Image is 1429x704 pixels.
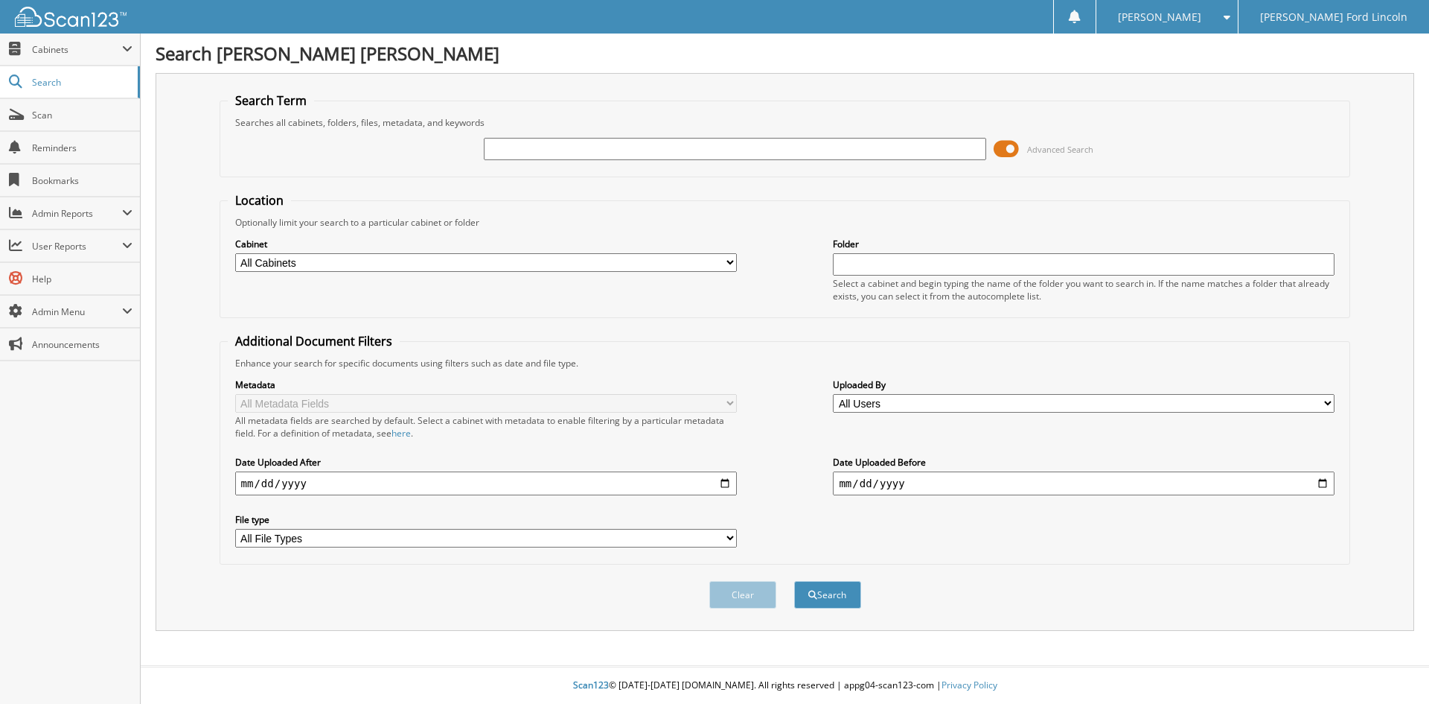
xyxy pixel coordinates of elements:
span: [PERSON_NAME] [1118,13,1201,22]
a: here [391,427,411,440]
img: scan123-logo-white.svg [15,7,127,27]
span: Advanced Search [1027,144,1093,155]
div: © [DATE]-[DATE] [DOMAIN_NAME]. All rights reserved | appg04-scan123-com | [141,667,1429,704]
span: Reminders [32,142,132,154]
div: Select a cabinet and begin typing the name of the folder you want to search in. If the name match... [833,277,1334,302]
button: Clear [709,581,776,609]
span: Search [32,76,130,89]
div: All metadata fields are searched by default. Select a cabinet with metadata to enable filtering b... [235,414,737,440]
span: Help [32,273,132,285]
a: Privacy Policy [942,679,997,691]
div: Optionally limit your search to a particular cabinet or folder [228,216,1343,229]
label: Date Uploaded Before [833,456,1334,469]
span: Announcements [32,338,132,351]
span: Scan123 [573,679,609,691]
legend: Location [228,192,291,209]
input: end [833,472,1334,495]
span: Scan [32,109,132,121]
legend: Search Term [228,92,314,109]
label: Uploaded By [833,378,1334,391]
span: Cabinets [32,43,122,56]
label: Metadata [235,378,737,391]
label: File type [235,513,737,526]
div: Enhance your search for specific documents using filters such as date and file type. [228,357,1343,370]
button: Search [794,581,861,609]
legend: Additional Document Filters [228,333,400,349]
label: Date Uploaded After [235,456,737,469]
label: Cabinet [235,238,737,250]
span: User Reports [32,240,122,253]
span: [PERSON_NAME] Ford Lincoln [1260,13,1407,22]
div: Searches all cabinets, folders, files, metadata, and keywords [228,116,1343,129]
span: Admin Menu [32,305,122,318]
label: Folder [833,238,1334,250]
input: start [235,472,737,495]
span: Bookmarks [32,174,132,187]
span: Admin Reports [32,207,122,220]
h1: Search [PERSON_NAME] [PERSON_NAME] [156,41,1414,66]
